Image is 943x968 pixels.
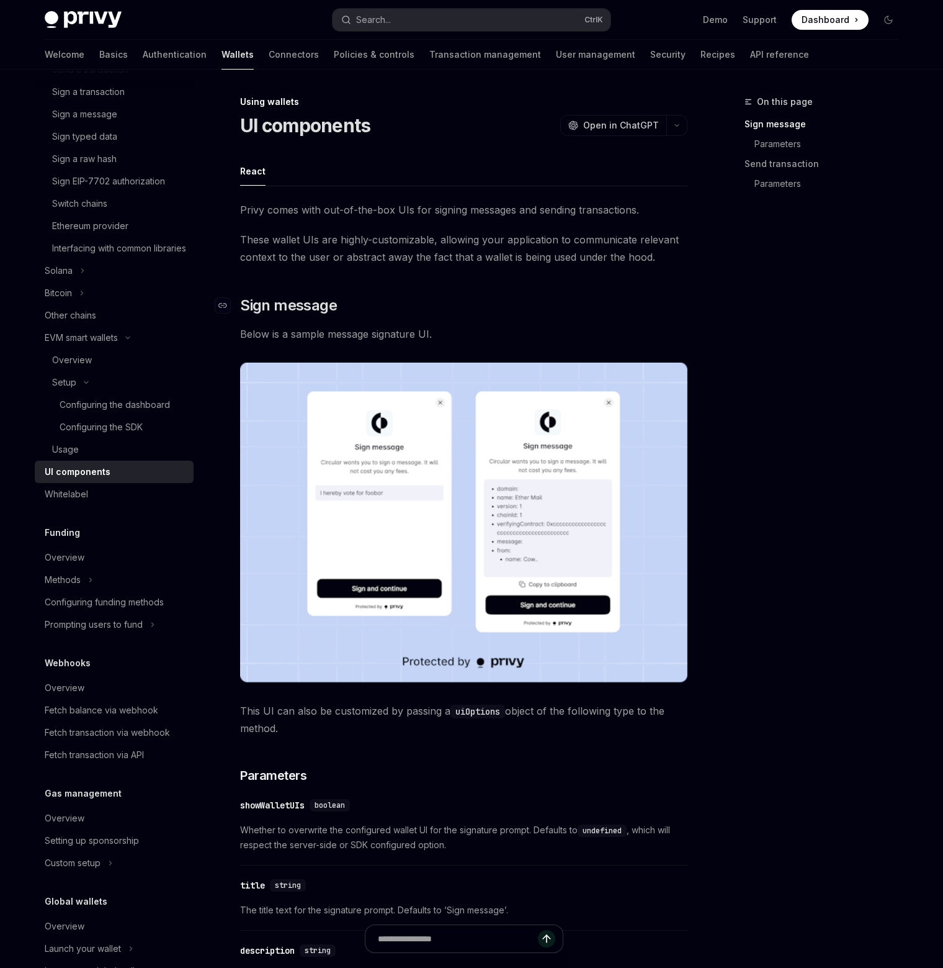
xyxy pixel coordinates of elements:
div: Sign a raw hash [52,152,117,166]
span: Privy comes with out-of-the-box UIs for signing messages and sending transactions. [240,201,687,219]
a: Dashboard [792,10,869,30]
div: Configuring funding methods [45,595,164,610]
div: Usage [52,442,79,457]
a: Configuring the dashboard [35,394,194,416]
a: Fetch balance via webhook [35,699,194,721]
h1: UI components [240,114,370,137]
input: Ask a question... [378,925,538,952]
span: Whether to overwrite the configured wallet UI for the signature prompt. Defaults to , which will ... [240,823,687,853]
a: Sign a transaction [35,81,194,103]
span: Parameters [240,767,306,784]
button: Toggle Setup section [35,371,194,394]
a: Usage [35,438,194,461]
div: EVM smart wallets [45,330,118,345]
span: Open in ChatGPT [583,119,659,132]
button: Toggle Methods section [35,569,194,591]
a: Demo [703,14,728,26]
a: Recipes [700,40,735,70]
a: Sign a raw hash [35,148,194,170]
h5: Global wallets [45,894,107,909]
div: Using wallets [240,96,687,108]
div: Overview [45,681,84,695]
button: Send message [538,930,555,948]
code: uiOptions [450,705,505,718]
a: Whitelabel [35,483,194,505]
span: string [275,880,301,890]
a: Parameters [744,134,908,154]
button: Toggle Bitcoin section [35,282,194,304]
button: Toggle Solana section [35,260,194,282]
div: Search... [356,12,391,27]
div: Methods [45,572,81,587]
a: Fetch transaction via webhook [35,721,194,744]
a: Support [743,14,777,26]
h5: Funding [45,525,80,540]
span: boolean [315,800,345,810]
div: Prompting users to fund [45,617,143,632]
a: Overview [35,807,194,830]
a: Setting up sponsorship [35,830,194,852]
a: Ethereum provider [35,215,194,237]
div: showWalletUIs [240,799,305,812]
div: Fetch transaction via webhook [45,725,170,740]
a: Other chains [35,304,194,327]
div: Overview [45,919,84,934]
a: Basics [99,40,128,70]
a: Overview [35,546,194,569]
a: API reference [750,40,809,70]
a: Navigate to header [215,296,240,315]
div: Whitelabel [45,487,88,502]
button: Open in ChatGPT [560,115,666,136]
a: Overview [35,349,194,371]
a: Interfacing with common libraries [35,237,194,260]
div: Launch your wallet [45,941,121,956]
a: Switch chains [35,192,194,215]
div: Sign typed data [52,129,117,144]
button: Open search [333,9,610,31]
span: Sign message [240,296,337,315]
button: React [240,156,266,186]
div: Fetch transaction via API [45,748,144,762]
div: Solana [45,263,73,278]
a: Parameters [744,174,908,194]
div: Other chains [45,308,96,323]
a: Transaction management [429,40,541,70]
div: Setting up sponsorship [45,833,139,848]
button: Toggle Prompting users to fund section [35,613,194,636]
div: Overview [52,353,92,368]
a: UI components [35,461,194,483]
a: Overview [35,915,194,938]
a: Wallets [221,40,254,70]
div: Custom setup [45,856,101,871]
a: Sign message [744,114,908,134]
a: Authentication [143,40,207,70]
div: Configuring the dashboard [60,397,170,412]
h5: Gas management [45,786,122,801]
a: Security [650,40,686,70]
a: Policies & controls [334,40,414,70]
span: The title text for the signature prompt. Defaults to ‘Sign message’. [240,903,687,918]
button: Toggle Launch your wallet section [35,938,194,960]
img: dark logo [45,11,122,29]
div: Overview [45,550,84,565]
span: Ctrl K [584,15,603,25]
h5: Webhooks [45,656,91,671]
div: Sign a transaction [52,84,125,99]
div: UI components [45,464,110,479]
div: Ethereum provider [52,219,128,233]
a: Connectors [269,40,319,70]
div: Sign a message [52,107,117,122]
div: Bitcoin [45,286,72,301]
span: This UI can also be customized by passing a object of the following type to the method. [240,702,687,737]
div: Sign EIP-7702 authorization [52,174,165,189]
div: title [240,879,265,892]
img: images/Sign.png [240,363,687,682]
span: These wallet UIs are highly-customizable, allowing your application to communicate relevant conte... [240,231,687,266]
a: Sign EIP-7702 authorization [35,170,194,192]
a: Fetch transaction via API [35,744,194,766]
a: User management [556,40,635,70]
div: Setup [52,375,76,390]
a: Sign typed data [35,125,194,148]
div: Fetch balance via webhook [45,703,158,718]
div: Switch chains [52,196,107,211]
